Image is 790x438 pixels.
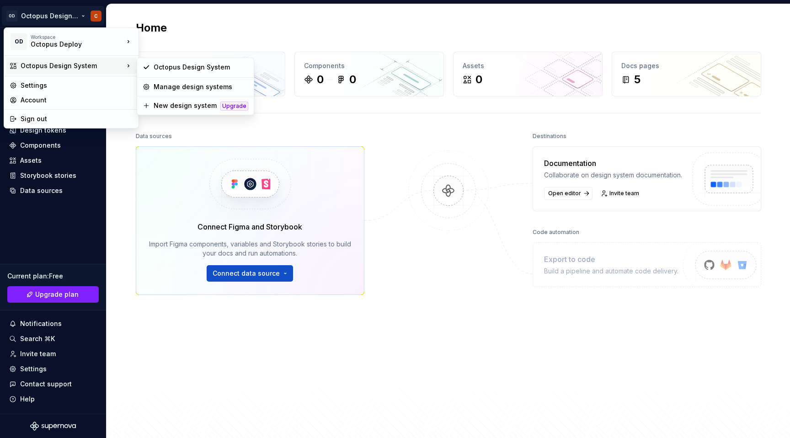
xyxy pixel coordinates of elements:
div: Octopus Deploy [31,40,108,49]
div: Upgrade [220,101,248,111]
div: Settings [21,81,133,90]
div: New design system [154,101,217,110]
div: Account [21,96,133,105]
div: Octopus Design System [21,61,124,70]
div: Manage design systems [154,82,248,91]
div: Sign out [21,114,133,123]
div: OD [11,33,27,50]
div: Octopus Design System [154,63,248,72]
div: Workspace [31,34,124,40]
